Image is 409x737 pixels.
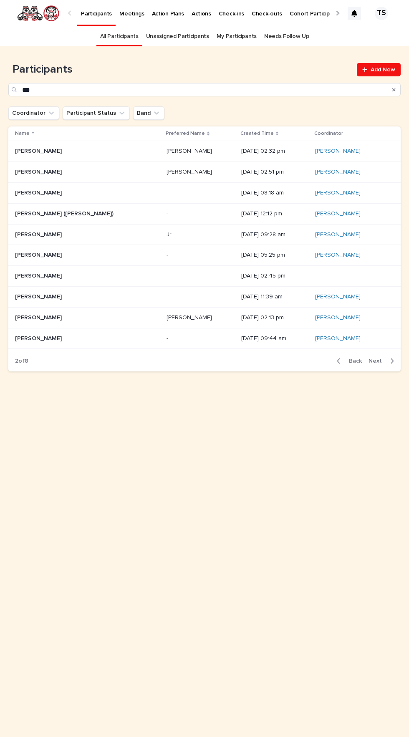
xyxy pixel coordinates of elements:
tr: [PERSON_NAME] ([PERSON_NAME])[PERSON_NAME] ([PERSON_NAME]) -- [DATE] 12:12 pm[PERSON_NAME] [8,203,401,224]
p: [PERSON_NAME] [15,292,63,300]
p: [PERSON_NAME] [15,230,63,238]
button: Participant Status [63,106,130,120]
button: Band [133,106,164,120]
tr: [PERSON_NAME][PERSON_NAME] [PERSON_NAME][PERSON_NAME] [DATE] 02:13 pm[PERSON_NAME] [8,307,401,328]
a: [PERSON_NAME] [315,293,361,300]
tr: [PERSON_NAME][PERSON_NAME] -- [DATE] 08:18 am[PERSON_NAME] [8,182,401,203]
p: - [167,333,170,342]
button: Back [330,357,365,365]
p: Jr [167,230,173,238]
p: [DATE] 02:45 pm [241,273,308,280]
a: [PERSON_NAME] [315,335,361,342]
p: Name [15,129,30,138]
p: - [167,271,170,280]
a: [PERSON_NAME] [315,148,361,155]
p: [PERSON_NAME] [15,271,63,280]
tr: [PERSON_NAME][PERSON_NAME] [PERSON_NAME][PERSON_NAME] [DATE] 02:51 pm[PERSON_NAME] [8,162,401,183]
p: [PERSON_NAME] [15,188,63,197]
p: [DATE] 09:28 am [241,231,308,238]
p: Preferred Name [166,129,205,138]
div: TS [375,7,388,20]
tr: [PERSON_NAME][PERSON_NAME] -- [DATE] 11:39 am[PERSON_NAME] [8,286,401,307]
p: [DATE] 11:39 am [241,293,308,300]
p: [PERSON_NAME] [167,313,214,321]
a: Needs Follow Up [264,27,309,46]
p: [PERSON_NAME] [15,167,63,176]
p: [DATE] 02:32 pm [241,148,308,155]
a: [PERSON_NAME] [315,189,361,197]
button: Next [365,357,401,365]
p: [PERSON_NAME] [15,146,63,155]
p: [PERSON_NAME] [167,167,214,176]
p: Coordinator [314,129,343,138]
p: - [167,209,170,217]
tr: [PERSON_NAME][PERSON_NAME] -- [DATE] 09:44 am[PERSON_NAME] [8,328,401,349]
a: [PERSON_NAME] [315,231,361,238]
a: [PERSON_NAME] [315,169,361,176]
a: [PERSON_NAME] [315,210,361,217]
p: - [315,273,387,280]
a: Add New [357,63,401,76]
p: [PERSON_NAME] [167,146,214,155]
p: [DATE] 02:51 pm [241,169,308,176]
p: - [167,188,170,197]
p: [PERSON_NAME] ([PERSON_NAME]) [15,209,115,217]
p: - [167,292,170,300]
tr: [PERSON_NAME][PERSON_NAME] JrJr [DATE] 09:28 am[PERSON_NAME] [8,224,401,245]
a: All Participants [100,27,139,46]
button: Coordinator [8,106,59,120]
p: - [167,250,170,259]
span: Back [344,358,362,364]
img: rNyI97lYS1uoOg9yXW8k [17,5,60,22]
p: [PERSON_NAME] [15,313,63,321]
tr: [PERSON_NAME][PERSON_NAME] [PERSON_NAME][PERSON_NAME] [DATE] 02:32 pm[PERSON_NAME] [8,141,401,162]
a: [PERSON_NAME] [315,314,361,321]
p: [PERSON_NAME] [15,250,63,259]
p: [DATE] 09:44 am [241,335,308,342]
p: [PERSON_NAME] [15,333,63,342]
p: 2 of 8 [8,351,35,371]
a: [PERSON_NAME] [315,252,361,259]
input: Search [8,83,401,96]
tr: [PERSON_NAME][PERSON_NAME] -- [DATE] 02:45 pm- [8,266,401,287]
span: Next [369,358,387,364]
p: [DATE] 12:12 pm [241,210,308,217]
p: [DATE] 08:18 am [241,189,308,197]
span: Add New [371,67,395,73]
a: My Participants [217,27,257,46]
p: [DATE] 02:13 pm [241,314,308,321]
tr: [PERSON_NAME][PERSON_NAME] -- [DATE] 05:25 pm[PERSON_NAME] [8,245,401,266]
p: [DATE] 05:25 pm [241,252,308,259]
p: Created Time [240,129,274,138]
h1: Participants [8,63,352,76]
a: Unassigned Participants [146,27,209,46]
